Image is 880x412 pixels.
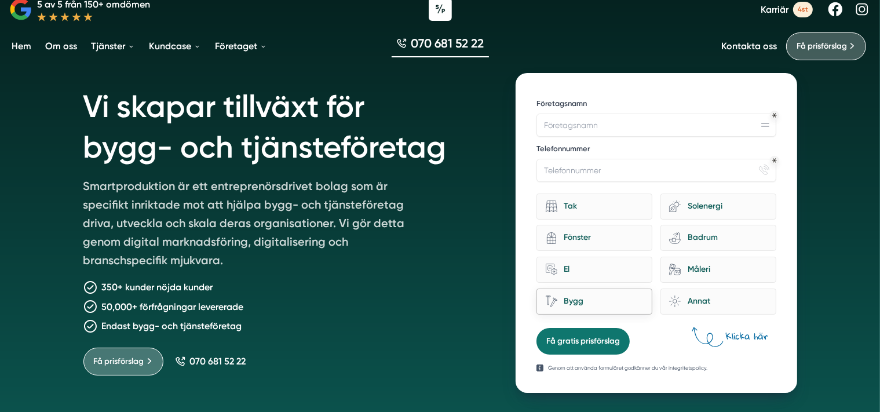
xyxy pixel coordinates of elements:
p: Genom att använda formuläret godkänner du vår integritetspolicy. [548,364,707,372]
a: Företaget [213,31,269,61]
input: Företagsnamn [536,114,776,137]
span: Få prisförslag [797,40,847,53]
label: Telefonnummer [536,144,776,156]
p: Smartproduktion är ett entreprenörsdrivet bolag som är specifikt inriktade mot att hjälpa bygg- o... [83,177,417,274]
span: Få prisförslag [94,355,144,368]
a: Tjänster [89,31,137,61]
a: Få prisförslag [83,348,163,375]
div: Obligatoriskt [772,158,777,163]
span: 070 681 52 22 [411,35,484,52]
div: Obligatoriskt [772,113,777,118]
span: 070 681 52 22 [190,356,246,367]
h1: Vi skapar tillväxt för bygg- och tjänsteföretag [83,73,488,177]
a: Kundcase [147,31,203,61]
a: Kontakta oss [721,41,777,52]
p: Endast bygg- och tjänsteföretag [102,319,242,333]
input: Telefonnummer [536,159,776,182]
button: Få gratis prisförslag [536,328,630,355]
a: Få prisförslag [786,32,866,60]
p: 350+ kunder nöjda kunder [102,280,213,294]
p: 50,000+ förfrågningar levererade [102,300,244,314]
label: Företagsnamn [536,99,776,111]
a: Hem [9,31,34,61]
span: Karriär [761,4,788,15]
span: 4st [793,2,813,17]
a: 070 681 52 22 [392,35,489,57]
a: Karriär 4st [761,2,813,17]
a: Om oss [43,31,79,61]
a: 070 681 52 22 [175,356,246,367]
